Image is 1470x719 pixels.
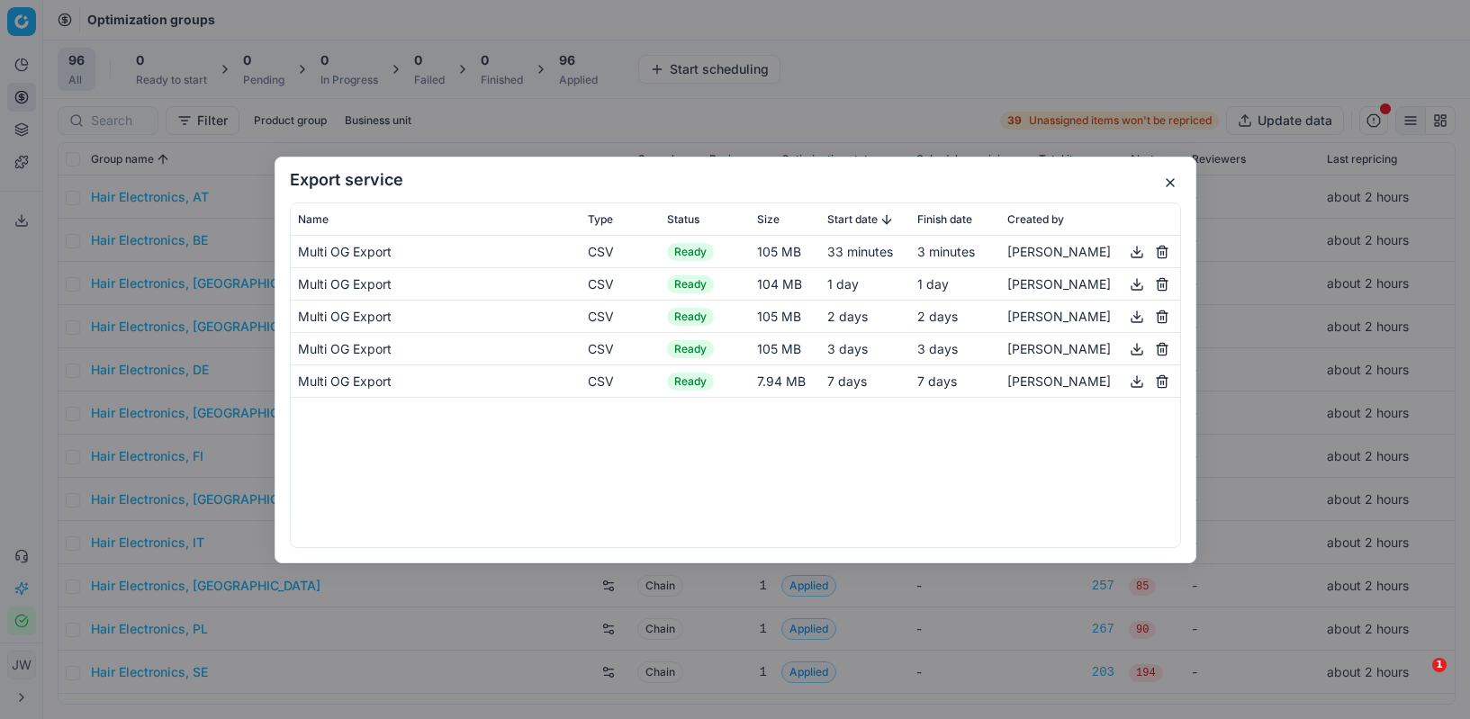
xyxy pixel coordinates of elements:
span: 3 days [917,340,958,355]
div: [PERSON_NAME] [1007,305,1173,327]
div: 105 MB [757,339,813,357]
span: Ready [667,308,714,326]
span: 1 day [827,275,859,291]
h2: Export service [290,172,1181,188]
span: Type [588,211,613,226]
span: 33 minutes [827,243,893,258]
span: 2 days [917,308,958,323]
span: Created by [1007,211,1064,226]
div: Multi OG Export [298,339,573,357]
iframe: Intercom live chat [1395,658,1438,701]
div: CSV [588,339,653,357]
div: [PERSON_NAME] [1007,273,1173,294]
span: Ready [667,275,714,293]
div: [PERSON_NAME] [1007,370,1173,391]
span: 3 minutes [917,243,975,258]
div: [PERSON_NAME] [1007,240,1173,262]
div: CSV [588,242,653,260]
span: Size [757,211,780,226]
span: 7 days [917,373,957,388]
span: 1 day [917,275,949,291]
span: Ready [667,243,714,261]
span: 3 days [827,340,868,355]
div: 104 MB [757,274,813,292]
span: Status [667,211,699,226]
div: Multi OG Export [298,372,573,390]
div: [PERSON_NAME] [1007,337,1173,359]
span: Ready [667,373,714,391]
span: 7 days [827,373,867,388]
div: 105 MB [757,307,813,325]
div: Multi OG Export [298,274,573,292]
span: Start date [827,211,878,226]
div: Multi OG Export [298,242,573,260]
span: 1 [1432,658,1447,672]
div: 105 MB [757,242,813,260]
button: Sorted by Start date descending [878,210,896,228]
div: CSV [588,372,653,390]
div: CSV [588,307,653,325]
div: Multi OG Export [298,307,573,325]
div: CSV [588,274,653,292]
span: 2 days [827,308,868,323]
span: Name [298,211,329,226]
span: Finish date [917,211,972,226]
span: Ready [667,340,714,358]
div: 7.94 MB [757,372,813,390]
